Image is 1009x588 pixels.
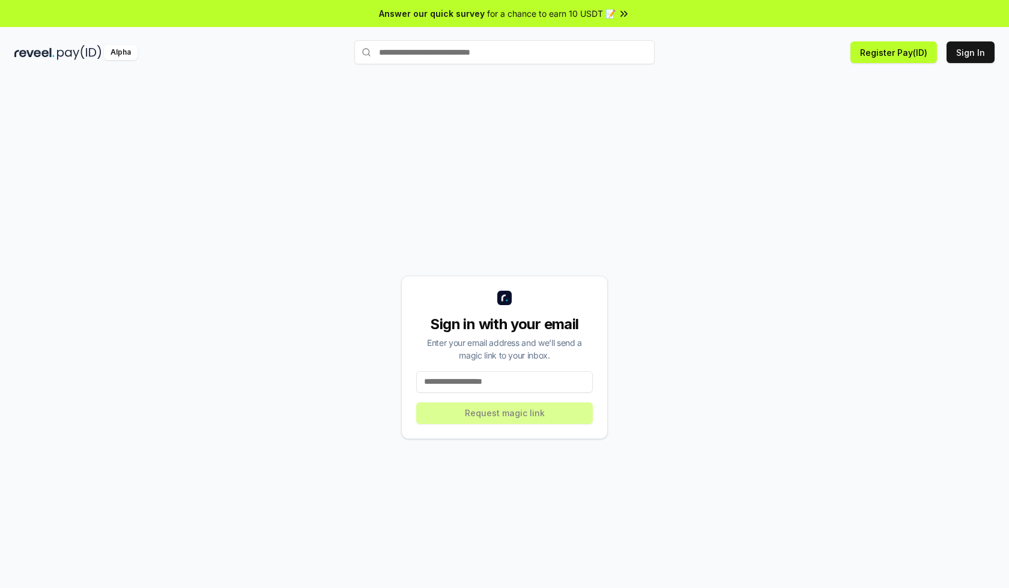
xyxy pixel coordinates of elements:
div: Enter your email address and we’ll send a magic link to your inbox. [416,336,593,362]
img: reveel_dark [14,45,55,60]
img: pay_id [57,45,102,60]
img: logo_small [497,291,512,305]
span: for a chance to earn 10 USDT 📝 [487,7,616,20]
button: Register Pay(ID) [850,41,937,63]
div: Sign in with your email [416,315,593,334]
button: Sign In [947,41,995,63]
span: Answer our quick survey [379,7,485,20]
div: Alpha [104,45,138,60]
